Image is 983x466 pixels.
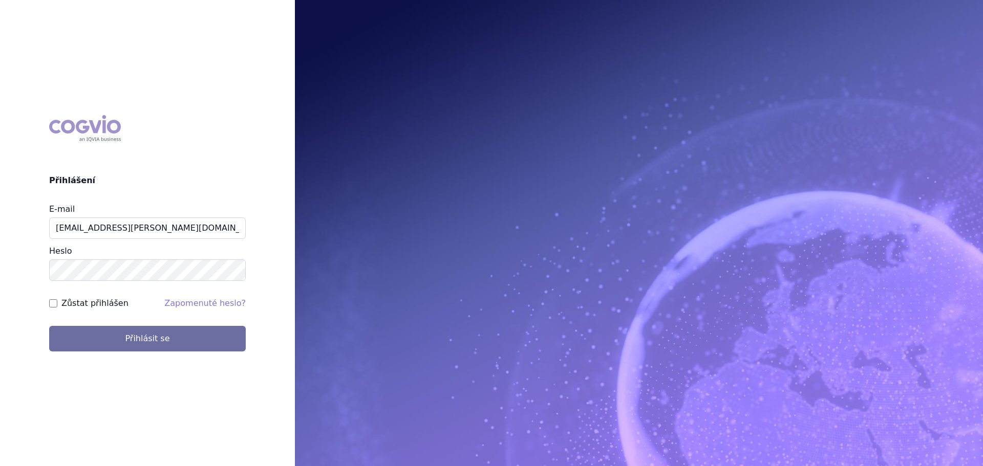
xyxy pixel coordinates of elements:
[49,246,72,256] label: Heslo
[49,174,246,187] h2: Přihlášení
[61,297,129,309] label: Zůstat přihlášen
[49,204,75,214] label: E-mail
[164,298,246,308] a: Zapomenuté heslo?
[49,326,246,351] button: Přihlásit se
[49,115,121,142] div: COGVIO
